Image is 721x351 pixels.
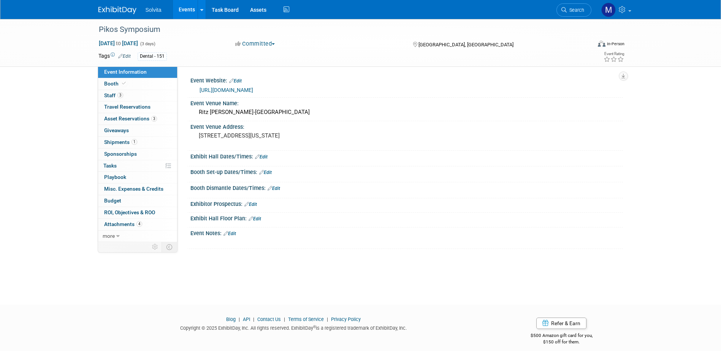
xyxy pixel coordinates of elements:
[98,90,177,101] a: Staff3
[104,81,127,87] span: Booth
[255,154,268,160] a: Edit
[132,139,137,145] span: 1
[118,54,131,59] a: Edit
[98,113,177,125] a: Asset Reservations3
[196,106,617,118] div: Ritz [PERSON_NAME]-[GEOGRAPHIC_DATA]
[104,115,157,122] span: Asset Reservations
[313,325,316,329] sup: ®
[115,40,122,46] span: to
[98,52,131,61] td: Tags
[103,233,115,239] span: more
[98,231,177,242] a: more
[138,52,167,60] div: Dental - 151
[243,316,250,322] a: API
[223,231,236,236] a: Edit
[96,23,580,36] div: Pikos Symposium
[98,78,177,90] a: Booth
[98,172,177,183] a: Playbook
[190,98,623,107] div: Event Venue Name:
[149,242,162,252] td: Personalize Event Tab Strip
[104,139,137,145] span: Shipments
[226,316,236,322] a: Blog
[190,151,623,161] div: Exhibit Hall Dates/Times:
[104,92,123,98] span: Staff
[536,318,586,329] a: Refer & Earn
[98,323,489,332] div: Copyright © 2025 ExhibitDay, Inc. All rights reserved. ExhibitDay is a registered trademark of Ex...
[257,316,281,322] a: Contact Us
[556,3,591,17] a: Search
[229,78,242,84] a: Edit
[251,316,256,322] span: |
[98,125,177,136] a: Giveaways
[199,132,362,139] pre: [STREET_ADDRESS][US_STATE]
[98,66,177,78] a: Event Information
[547,40,625,51] div: Event Format
[98,207,177,218] a: ROI, Objectives & ROO
[244,202,257,207] a: Edit
[249,216,261,221] a: Edit
[104,127,129,133] span: Giveaways
[98,195,177,207] a: Budget
[200,87,253,93] a: [URL][DOMAIN_NAME]
[98,137,177,148] a: Shipments1
[190,213,623,223] div: Exhibit Hall Floor Plan:
[104,209,155,215] span: ROI, Objectives & ROO
[136,221,142,227] span: 4
[598,41,605,47] img: Format-Inperson.png
[104,151,137,157] span: Sponsorships
[103,163,117,169] span: Tasks
[190,228,623,237] div: Event Notes:
[233,40,278,48] button: Committed
[104,174,126,180] span: Playbook
[190,182,623,192] div: Booth Dismantle Dates/Times:
[500,339,623,345] div: $150 off for them.
[98,183,177,195] a: Misc. Expenses & Credits
[237,316,242,322] span: |
[98,40,138,47] span: [DATE] [DATE]
[331,316,361,322] a: Privacy Policy
[325,316,330,322] span: |
[98,101,177,113] a: Travel Reservations
[139,41,155,46] span: (3 days)
[607,41,624,47] div: In-Person
[98,219,177,230] a: Attachments4
[190,121,623,131] div: Event Venue Address:
[98,6,136,14] img: ExhibitDay
[418,42,513,47] span: [GEOGRAPHIC_DATA], [GEOGRAPHIC_DATA]
[151,116,157,122] span: 3
[190,75,623,85] div: Event Website:
[604,52,624,56] div: Event Rating
[98,160,177,172] a: Tasks
[162,242,177,252] td: Toggle Event Tabs
[146,7,162,13] span: Solvita
[567,7,584,13] span: Search
[104,221,142,227] span: Attachments
[259,170,272,175] a: Edit
[104,104,151,110] span: Travel Reservations
[122,81,126,85] i: Booth reservation complete
[190,166,623,176] div: Booth Set-up Dates/Times:
[268,186,280,191] a: Edit
[117,92,123,98] span: 3
[98,149,177,160] a: Sponsorships
[601,3,616,17] img: Matthew Burns
[282,316,287,322] span: |
[288,316,324,322] a: Terms of Service
[104,198,121,204] span: Budget
[190,198,623,208] div: Exhibitor Prospectus:
[104,186,163,192] span: Misc. Expenses & Credits
[500,327,623,345] div: $500 Amazon gift card for you,
[104,69,147,75] span: Event Information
